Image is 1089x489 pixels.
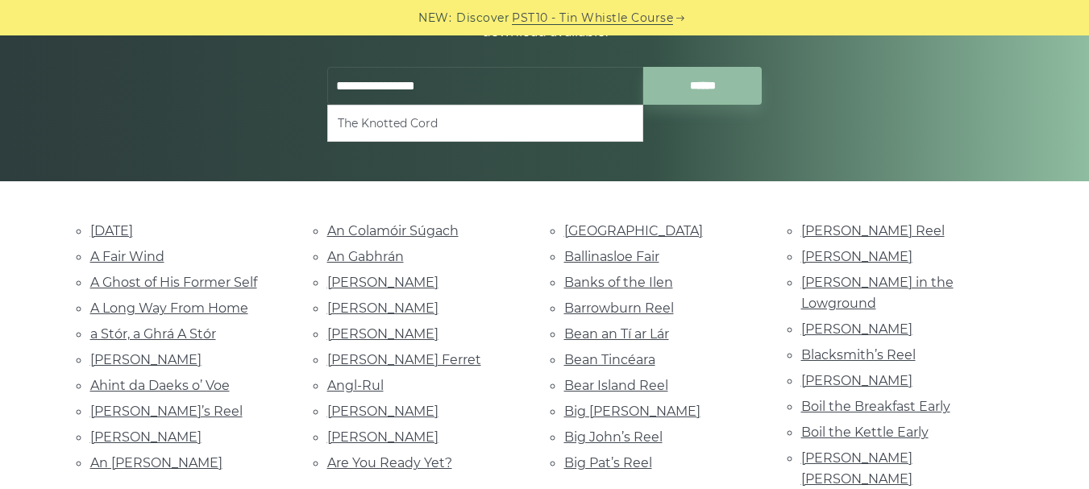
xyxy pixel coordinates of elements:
a: Bear Island Reel [564,378,668,393]
a: Banks of the Ilen [564,275,673,290]
a: Bean an Tí ar Lár [564,326,669,342]
a: Big Pat’s Reel [564,455,652,470]
a: [PERSON_NAME] [801,249,912,264]
span: Discover [456,9,509,27]
a: Big John’s Reel [564,429,663,445]
a: [PERSON_NAME] [327,429,439,445]
a: [DATE] [90,223,133,238]
span: NEW: [418,9,451,27]
a: [PERSON_NAME] [801,321,912,337]
a: An Gabhrán [327,249,404,264]
a: [PERSON_NAME] [327,404,439,419]
a: Angl-Rul [327,378,384,393]
a: Big [PERSON_NAME] [564,404,700,419]
a: A Fair Wind [90,249,164,264]
a: PST10 - Tin Whistle Course [512,9,673,27]
a: [PERSON_NAME] [327,300,439,316]
a: Blacksmith’s Reel [801,347,916,363]
a: a Stór, a Ghrá A Stór [90,326,216,342]
a: Ahint da Daeks o’ Voe [90,378,230,393]
a: [PERSON_NAME] in the Lowground [801,275,954,311]
a: [PERSON_NAME] Reel [801,223,945,238]
li: The Knotted Cord [338,114,633,133]
a: [PERSON_NAME] [90,429,202,445]
a: Ballinasloe Fair [564,249,659,264]
a: [GEOGRAPHIC_DATA] [564,223,703,238]
a: [PERSON_NAME] [327,326,439,342]
a: [PERSON_NAME] [90,352,202,367]
a: [PERSON_NAME] [327,275,439,290]
a: A Ghost of His Former Self [90,275,257,290]
a: An [PERSON_NAME] [90,455,222,470]
a: Bean Tincéara [564,352,655,367]
a: [PERSON_NAME] [PERSON_NAME] [801,450,912,487]
a: An Colamóir Súgach [327,223,459,238]
a: [PERSON_NAME] Ferret [327,352,481,367]
a: [PERSON_NAME]’s Reel [90,404,243,419]
a: Are You Ready Yet? [327,455,452,470]
a: Boil the Kettle Early [801,425,929,440]
a: [PERSON_NAME] [801,373,912,388]
a: Boil the Breakfast Early [801,399,950,414]
a: Barrowburn Reel [564,300,674,316]
a: A Long Way From Home [90,300,248,316]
